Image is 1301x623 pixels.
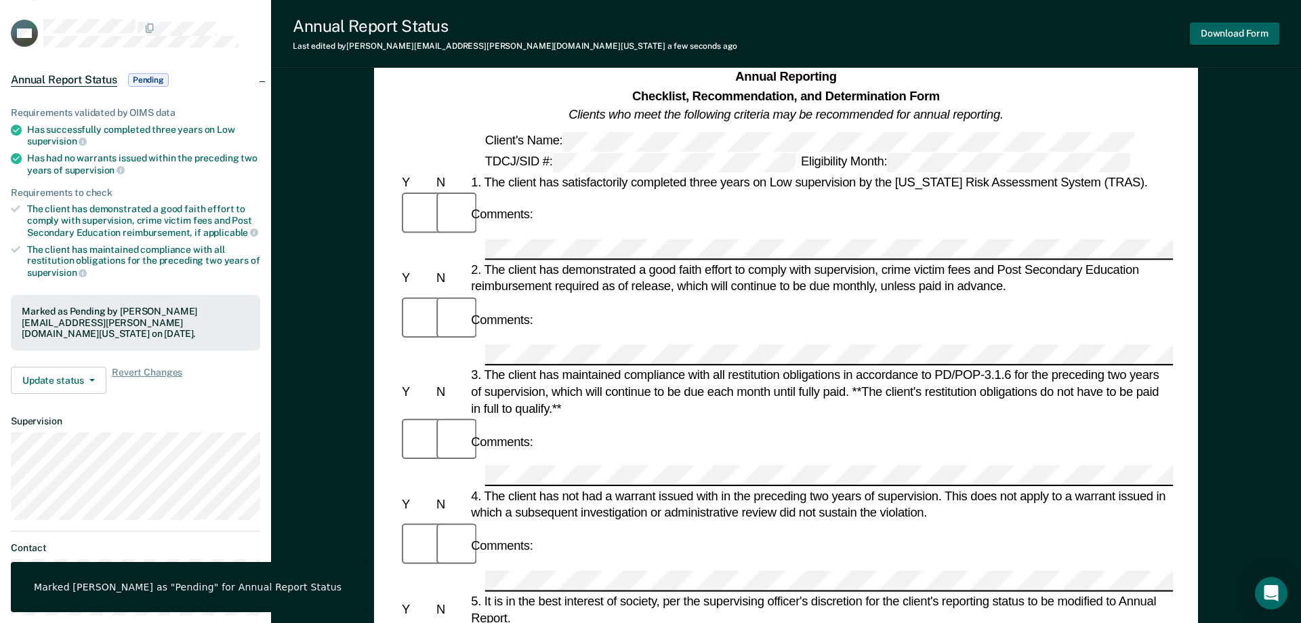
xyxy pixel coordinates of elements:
[399,496,434,513] div: Y
[399,383,434,400] div: Y
[22,306,249,340] div: Marked as Pending by [PERSON_NAME][EMAIL_ADDRESS][PERSON_NAME][DOMAIN_NAME][US_STATE] on [DATE].
[482,153,798,172] div: TDCJ/SID #:
[468,367,1173,417] div: 3. The client has maintained compliance with all restitution obligations in accordance to PD/POP-...
[11,187,260,199] div: Requirements to check
[468,174,1173,190] div: 1. The client has satisfactorily completed three years on Low supervision by the [US_STATE] Risk ...
[1190,22,1279,45] button: Download Form
[1255,577,1287,609] div: Open Intercom Messenger
[27,124,260,147] div: Has successfully completed three years on Low
[482,132,1137,151] div: Client's Name:
[569,107,1004,121] em: Clients who meet the following criteria may be recommended for annual reporting.
[468,538,535,555] div: Comments:
[27,153,260,176] div: Has had no warrants issued within the preceding two years of
[293,16,737,36] div: Annual Report Status
[468,488,1173,521] div: 4. The client has not had a warrant issued with in the preceding two years of supervision. This d...
[27,244,260,279] div: The client has maintained compliance with all restitution obligations for the preceding two years of
[434,270,468,287] div: N
[667,41,737,51] span: a few seconds ago
[27,267,87,278] span: supervision
[65,165,125,176] span: supervision
[128,73,169,87] span: Pending
[468,206,535,223] div: Comments:
[399,174,434,190] div: Y
[112,367,182,394] span: Revert Changes
[434,601,468,618] div: N
[27,136,87,146] span: supervision
[434,383,468,400] div: N
[735,70,836,83] strong: Annual Reporting
[632,89,940,102] strong: Checklist, Recommendation, and Determination Form
[34,581,342,593] div: Marked [PERSON_NAME] as "Pending" for Annual Report Status
[11,367,106,394] button: Update status
[434,174,468,190] div: N
[11,416,260,427] dt: Supervision
[11,542,260,554] dt: Contact
[468,433,535,450] div: Comments:
[798,153,1133,172] div: Eligibility Month:
[11,107,260,119] div: Requirements validated by OIMS data
[11,73,117,87] span: Annual Report Status
[399,601,434,618] div: Y
[468,311,535,328] div: Comments:
[203,227,258,238] span: applicable
[468,262,1173,295] div: 2. The client has demonstrated a good faith effort to comply with supervision, crime victim fees ...
[399,270,434,287] div: Y
[293,41,737,51] div: Last edited by [PERSON_NAME][EMAIL_ADDRESS][PERSON_NAME][DOMAIN_NAME][US_STATE]
[434,496,468,513] div: N
[27,203,260,238] div: The client has demonstrated a good faith effort to comply with supervision, crime victim fees and...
